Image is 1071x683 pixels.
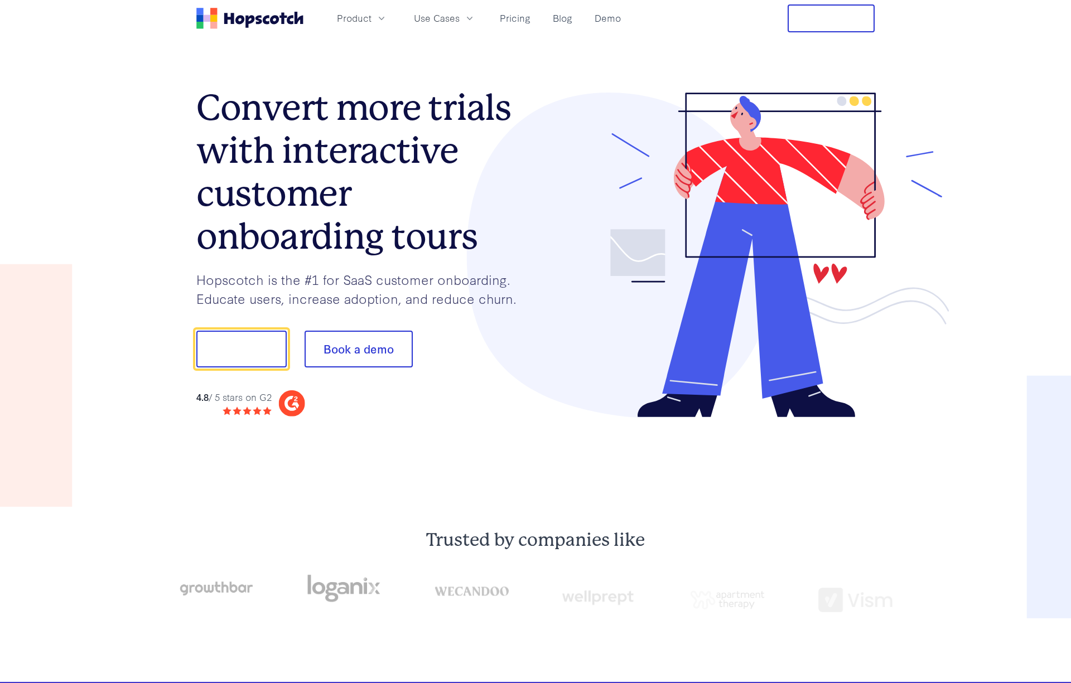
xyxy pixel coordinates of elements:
[196,391,272,405] div: / 5 stars on G2
[306,569,380,608] img: loganix-logo
[196,8,303,29] a: Home
[590,9,625,27] a: Demo
[178,582,253,595] img: growthbar-logo
[414,11,460,25] span: Use Cases
[125,529,946,551] h2: Trusted by companies like
[548,9,577,27] a: Blog
[818,588,893,612] img: vism logo
[330,9,394,27] button: Product
[788,4,875,32] button: Free Trial
[562,587,636,608] img: wellprept logo
[407,9,482,27] button: Use Cases
[690,590,764,609] img: png-apartment-therapy-house-studio-apartment-home
[196,86,535,258] h1: Convert more trials with interactive customer onboarding tours
[495,9,535,27] a: Pricing
[196,331,287,367] button: Show me!
[305,331,413,367] button: Book a demo
[196,270,535,308] p: Hopscotch is the #1 for SaaS customer onboarding. Educate users, increase adoption, and reduce ch...
[435,585,509,596] img: wecandoo-logo
[337,11,372,25] span: Product
[196,391,209,404] strong: 4.8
